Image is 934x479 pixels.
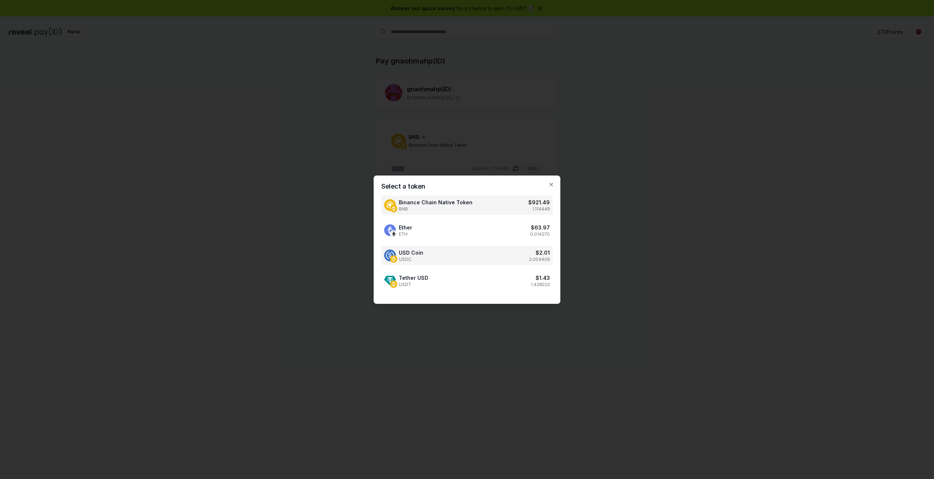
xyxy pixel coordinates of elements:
[399,198,472,206] span: Binance Chain Native Token
[384,224,396,236] img: Ether
[531,282,550,287] p: 1.426022
[390,255,397,263] img: USD Coin
[384,250,396,261] img: USD Coin
[528,198,550,206] h3: $ 921.49
[399,256,423,262] span: USDC
[390,230,397,237] img: Ether
[536,249,550,256] h3: $ 2.01
[531,224,550,231] h3: $ 63.97
[530,231,550,237] p: 0.014270
[399,282,428,287] span: USDT
[399,231,412,237] span: ETH
[384,275,396,286] img: Tether USD
[399,224,412,231] span: Ether
[390,281,397,288] img: Tether USD
[384,199,396,211] img: Binance Chain Native Token
[399,206,472,212] span: BNB
[529,256,550,262] p: 2.004406
[381,183,553,190] h2: Select a token
[532,206,550,212] p: 1.114449
[390,205,397,212] img: Binance Chain Native Token
[399,274,428,282] span: Tether USD
[399,249,423,256] span: USD Coin
[536,274,550,282] h3: $ 1.43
